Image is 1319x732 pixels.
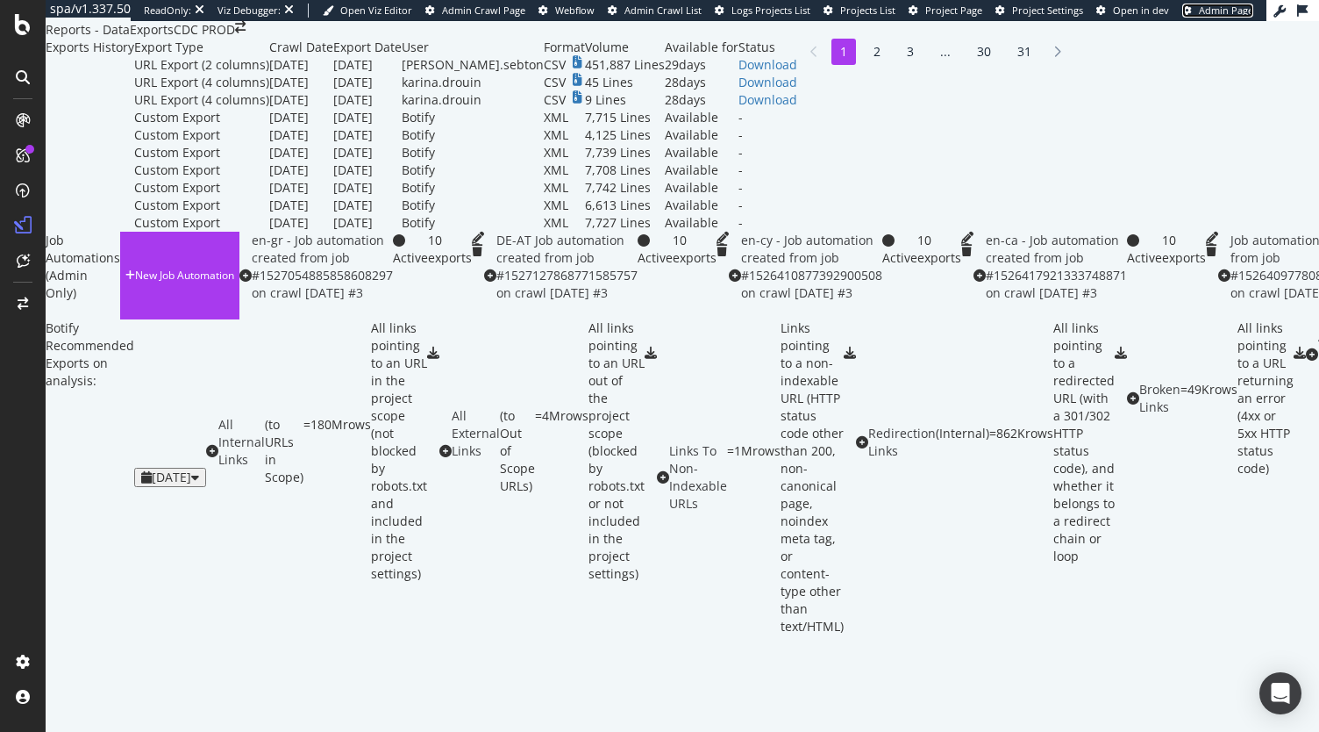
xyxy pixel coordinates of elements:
td: XML [544,144,585,161]
div: trash [1206,244,1218,256]
a: Open in dev [1096,4,1169,18]
td: XML [544,179,585,197]
td: 6,613 Lines [585,197,665,214]
td: - [738,109,797,126]
td: [DATE] [269,214,333,232]
a: Project Page [909,4,982,18]
td: - [738,214,797,232]
td: 7,727 Lines [585,214,665,232]
td: Format [544,39,585,56]
span: Open Viz Editor [340,4,412,17]
div: ( to Out of Scope URLs ) [500,407,535,495]
div: 10 exports [917,232,961,319]
button: New Job Automation [120,232,239,319]
span: Admin Page [1199,4,1253,17]
td: [DATE] [333,197,402,214]
div: pencil [717,232,729,244]
div: Custom Export [134,144,220,161]
td: XML [544,126,585,144]
div: en-ca - Job automation created from job #1526417921333748871 on crawl [DATE] #3 [986,232,1127,319]
div: Available [665,197,738,214]
td: - [738,144,797,161]
div: Job Automations (Admin Only) [46,232,120,319]
div: Available [665,179,738,197]
a: Admin Crawl List [608,4,702,18]
div: 10 exports [428,232,472,319]
li: 31 [1009,39,1040,65]
div: pencil [472,232,484,244]
td: - [738,179,797,197]
td: Botify [402,109,544,126]
a: Projects List [823,4,895,18]
span: Webflow [555,4,595,17]
div: csv-export [1115,347,1127,359]
div: en-cy - Job automation created from job #1526410877392900508 on crawl [DATE] #3 [741,232,882,319]
td: [DATE] [333,161,402,179]
td: [DATE] [333,109,402,126]
div: Open Intercom Messenger [1259,672,1301,714]
div: Active [393,232,428,319]
div: Links pointing to a non-indexable URL (HTTP status code other than 200, non-canonical page, noind... [781,319,844,635]
li: 30 [968,39,1000,65]
td: Available for [665,39,738,56]
td: [DATE] [269,109,333,126]
div: plus-circle [729,269,741,282]
td: [PERSON_NAME].sebton [402,56,544,74]
td: [DATE] [269,144,333,161]
a: Admin Page [1182,4,1253,18]
button: [DATE] [134,468,206,487]
td: Volume [585,39,665,56]
div: plus-circle [484,269,496,282]
div: URL Export (4 columns) [134,91,269,109]
div: Reports - DataExports [46,21,174,39]
span: Projects List [840,4,895,17]
div: Available [665,161,738,179]
td: Botify [402,179,544,197]
li: 3 [898,39,923,65]
span: Logs Projects List [731,4,810,17]
div: CSV [544,91,566,109]
td: [DATE] [269,179,333,197]
div: Custom Export [134,214,220,232]
div: All links pointing to an URL in the project scope (not blocked by robots.txt and included in the ... [371,319,427,583]
div: en-gr - Job automation created from job #1527054885858608297 on crawl [DATE] #3 [252,232,393,319]
li: ... [931,39,959,65]
div: Available [665,144,738,161]
div: New Job Automation [135,268,234,283]
div: Available [665,126,738,144]
td: 29 days [665,56,738,74]
div: csv-export [645,347,657,359]
a: Project Settings [995,4,1083,18]
div: = 49K rows [1180,381,1237,416]
td: Crawl Date [269,39,333,56]
td: [DATE] [333,56,402,74]
div: Download [738,56,797,74]
div: All Internal Links [218,416,265,486]
div: trash [961,244,973,256]
div: URL Export (2 columns) [134,56,269,74]
span: Project Page [925,4,982,17]
div: plus-circle [239,269,252,282]
a: Admin Crawl Page [425,4,525,18]
td: Export Type [134,39,269,56]
div: Links To Non-Indexable URLs [669,442,727,513]
div: csv-export [1294,347,1306,359]
td: [DATE] [269,91,333,109]
div: plus-circle [1218,269,1230,282]
span: Admin Crawl List [624,4,702,17]
div: Available [665,214,738,232]
div: CSV [544,56,566,74]
div: Active [1127,232,1162,319]
div: Active [638,232,673,319]
div: arrow-right-arrow-left [235,21,246,33]
td: - [738,197,797,214]
span: Admin Crawl Page [442,4,525,17]
div: Custom Export [134,179,220,197]
div: Redirection Links [868,425,936,460]
div: csv-export [844,347,856,359]
td: [DATE] [269,197,333,214]
div: trash [472,244,484,256]
div: ( to URLs in Scope ) [265,416,303,486]
li: 2 [865,39,889,65]
div: pencil [1206,232,1218,244]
